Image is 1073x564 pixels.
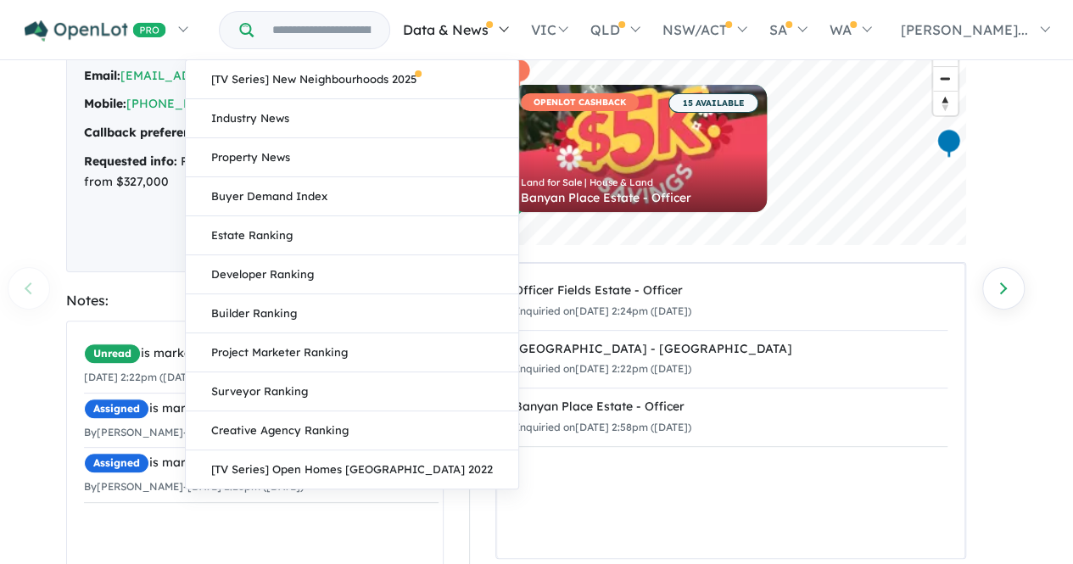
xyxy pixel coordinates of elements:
div: is marked. [84,399,439,419]
small: Enquiried on [DATE] 2:24pm ([DATE]) [514,304,691,317]
a: [PHONE_NUMBER] [126,96,241,111]
div: Banyan Place Estate - Officer [521,192,758,204]
a: Builder Ranking [186,294,518,333]
div: Notes: [66,289,444,312]
a: Officer Fields Estate - OfficerEnquiried on[DATE] 2:24pm ([DATE]) [514,272,947,331]
span: [PERSON_NAME]... [901,21,1028,38]
span: Unread [84,343,141,364]
button: Reset bearing to north [933,91,958,115]
strong: Callback preference: [84,125,208,140]
strong: Requested info: [84,154,177,169]
div: Map marker [506,58,531,89]
div: is marked. [84,453,439,473]
div: [GEOGRAPHIC_DATA] - [GEOGRAPHIC_DATA] [514,339,947,360]
a: Surveyor Ranking [186,372,518,411]
img: Openlot PRO Logo White [25,20,166,42]
small: Enquiried on [DATE] 2:22pm ([DATE]) [514,362,691,375]
a: [TV Series] Open Homes [GEOGRAPHIC_DATA] 2022 [186,450,518,489]
span: Reset bearing to north [933,92,958,115]
div: Banyan Place Estate - Officer [514,397,947,417]
small: Enquiried on [DATE] 2:58pm ([DATE]) [514,421,691,433]
a: Estate Ranking [186,216,518,255]
button: Zoom out [933,66,958,91]
small: By [PERSON_NAME] - [DATE] 2:28pm ([DATE]) [84,480,304,493]
a: OPENLOT CASHBACK 15 AVAILABLE Land for Sale | House & Land Banyan Place Estate - Officer [512,85,767,212]
strong: Email: [84,68,120,83]
small: [DATE] 2:22pm ([DATE]) [84,371,200,383]
span: Assigned [84,453,149,473]
a: Buyer Demand Index [186,177,518,216]
span: Assigned [84,399,149,419]
span: Zoom out [933,67,958,91]
input: Try estate name, suburb, builder or developer [257,12,386,48]
span: OPENLOT CASHBACK [521,93,639,111]
div: As soon as possible! [84,123,426,143]
a: Creative Agency Ranking [186,411,518,450]
a: Industry News [186,99,518,138]
a: Banyan Place Estate - OfficerEnquiried on[DATE] 2:58pm ([DATE]) [514,388,947,447]
a: Property News [186,138,518,177]
div: Price-list & Release map, Vacant land from $327,000 [84,152,426,193]
div: Map marker [936,128,961,159]
a: [TV Series] New Neighbourhoods 2025 [186,60,518,99]
div: Officer Fields Estate - Officer [514,281,947,301]
strong: Mobile: [84,96,126,111]
small: By [PERSON_NAME] - [DATE] 11:04am ([DATE]) [84,426,308,438]
div: Land for Sale | House & Land [521,178,758,187]
span: 15 AVAILABLE [668,93,758,113]
a: Project Marketer Ranking [186,333,518,372]
a: [EMAIL_ADDRESS][DOMAIN_NAME] [120,68,341,83]
div: is marked. [84,343,439,364]
a: [GEOGRAPHIC_DATA] - [GEOGRAPHIC_DATA]Enquiried on[DATE] 2:22pm ([DATE]) [514,330,947,389]
a: Developer Ranking [186,255,518,294]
